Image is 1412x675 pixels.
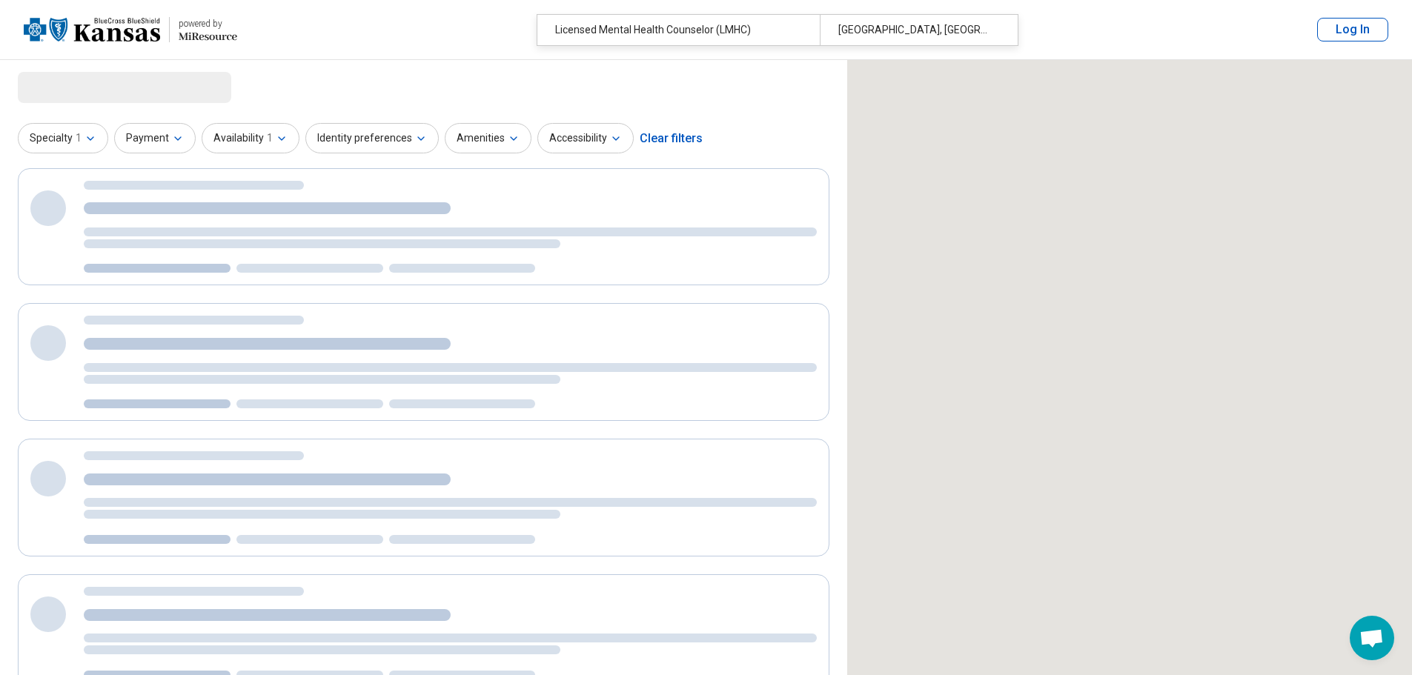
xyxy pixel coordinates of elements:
button: Log In [1317,18,1388,41]
div: powered by [179,17,237,30]
div: Open chat [1350,616,1394,660]
span: 1 [76,130,82,146]
button: Payment [114,123,196,153]
span: Loading... [18,72,142,102]
button: Amenities [445,123,531,153]
span: 1 [267,130,273,146]
div: [GEOGRAPHIC_DATA], [GEOGRAPHIC_DATA] [820,15,1008,45]
div: Clear filters [640,121,703,156]
button: Identity preferences [305,123,439,153]
button: Accessibility [537,123,634,153]
img: Blue Cross Blue Shield Kansas [24,12,160,47]
button: Specialty1 [18,123,108,153]
button: Availability1 [202,123,299,153]
a: Blue Cross Blue Shield Kansaspowered by [24,12,237,47]
div: Licensed Mental Health Counselor (LMHC) [537,15,821,45]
